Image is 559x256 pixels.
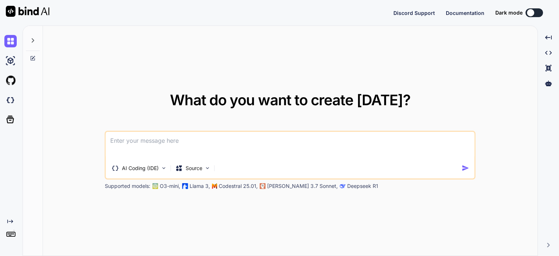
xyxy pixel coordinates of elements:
[340,183,346,189] img: claude
[105,182,150,190] p: Supported models:
[212,184,217,189] img: Mistral-AI
[122,165,159,172] p: AI Coding (IDE)
[4,94,17,106] img: darkCloudIdeIcon
[160,182,180,190] p: O3-mini,
[267,182,338,190] p: [PERSON_NAME] 3.7 Sonnet,
[205,165,211,171] img: Pick Models
[4,35,17,47] img: chat
[393,9,435,17] button: Discord Support
[495,9,523,16] span: Dark mode
[347,182,378,190] p: Deepseek R1
[170,91,411,109] span: What do you want to create [DATE]?
[446,10,484,16] span: Documentation
[182,183,188,189] img: Llama2
[4,74,17,87] img: githubLight
[190,182,210,190] p: Llama 3,
[219,182,258,190] p: Codestral 25.01,
[6,6,49,17] img: Bind AI
[152,183,158,189] img: GPT-4
[260,183,266,189] img: claude
[446,9,484,17] button: Documentation
[462,164,469,172] img: icon
[4,55,17,67] img: ai-studio
[161,165,167,171] img: Pick Tools
[186,165,202,172] p: Source
[393,10,435,16] span: Discord Support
